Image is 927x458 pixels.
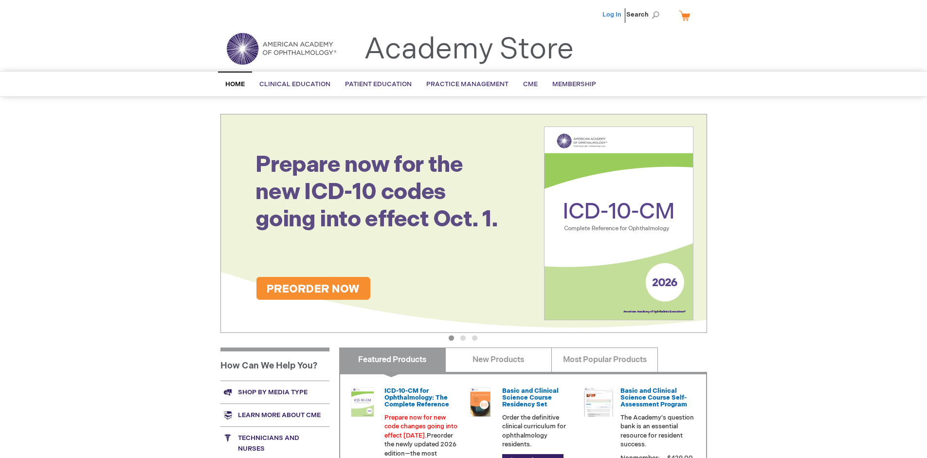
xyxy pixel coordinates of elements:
[602,11,621,18] a: Log In
[220,381,329,403] a: Shop by media type
[426,80,509,88] span: Practice Management
[348,387,377,417] img: 0120008u_42.png
[620,387,687,409] a: Basic and Clinical Science Course Self-Assessment Program
[466,387,495,417] img: 02850963u_47.png
[259,80,330,88] span: Clinical Education
[523,80,538,88] span: CME
[220,348,329,381] h1: How Can We Help You?
[502,387,559,409] a: Basic and Clinical Science Course Residency Set
[339,348,446,372] a: Featured Products
[552,80,596,88] span: Membership
[460,335,466,341] button: 2 of 3
[384,387,449,409] a: ICD-10-CM for Ophthalmology: The Complete Reference
[584,387,613,417] img: bcscself_20.jpg
[384,414,457,440] font: Prepare now for new code changes going into effect [DATE].
[225,80,245,88] span: Home
[445,348,552,372] a: New Products
[502,413,576,449] p: Order the definitive clinical curriculum for ophthalmology residents.
[626,5,663,24] span: Search
[551,348,658,372] a: Most Popular Products
[472,335,477,341] button: 3 of 3
[345,80,412,88] span: Patient Education
[364,32,574,67] a: Academy Store
[449,335,454,341] button: 1 of 3
[620,413,694,449] p: The Academy's question bank is an essential resource for resident success.
[220,403,329,426] a: Learn more about CME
